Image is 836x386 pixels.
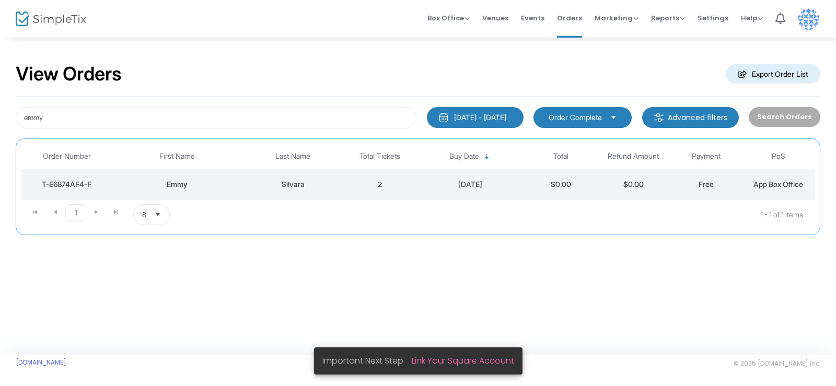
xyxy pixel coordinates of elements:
span: Venues [482,5,508,31]
span: Marketing [595,13,638,23]
button: Select [606,112,621,123]
td: $0.00 [525,169,597,200]
m-button: Advanced filters [642,107,739,128]
span: Last Name [275,152,310,161]
td: $0.00 [597,169,670,200]
span: Buy Date [449,152,479,161]
span: 8 [142,209,146,220]
th: Total [525,144,597,169]
span: Order Number [43,152,91,161]
button: [DATE] - [DATE] [427,107,524,128]
div: 9/22/2025 [419,179,522,190]
div: [DATE] - [DATE] [454,112,506,123]
a: [DOMAIN_NAME] [16,358,66,367]
span: Orders [557,5,582,31]
span: Reports [651,13,685,23]
span: © 2025 [DOMAIN_NAME] Inc. [734,359,820,368]
span: PoS [772,152,785,161]
span: Payment [692,152,721,161]
a: Link Your Square Account [412,355,514,367]
th: Refund Amount [597,144,670,169]
td: 2 [344,169,416,200]
button: Select [150,205,165,225]
h2: View Orders [16,63,122,86]
div: T-E6874AF4-F [24,179,109,190]
span: Sortable [483,153,491,161]
span: App Box Office [753,180,803,189]
div: Data table [21,144,815,200]
img: filter [654,112,664,123]
th: Total Tickets [344,144,416,169]
m-button: Export Order List [726,64,820,84]
kendo-pager-info: 1 - 1 of 1 items [274,204,803,225]
span: Important Next Step [322,355,412,367]
div: Emmy [114,179,240,190]
img: monthly [438,112,449,123]
span: Settings [698,5,728,31]
span: Order Complete [549,112,602,123]
span: Box Office [427,13,470,23]
input: Search by name, email, phone, order number, ip address, or last 4 digits of card [16,107,416,128]
span: Help [741,13,763,23]
div: Silvara [245,179,341,190]
span: Page 1 [65,204,86,221]
span: Free [699,180,714,189]
span: First Name [159,152,195,161]
span: Events [521,5,544,31]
